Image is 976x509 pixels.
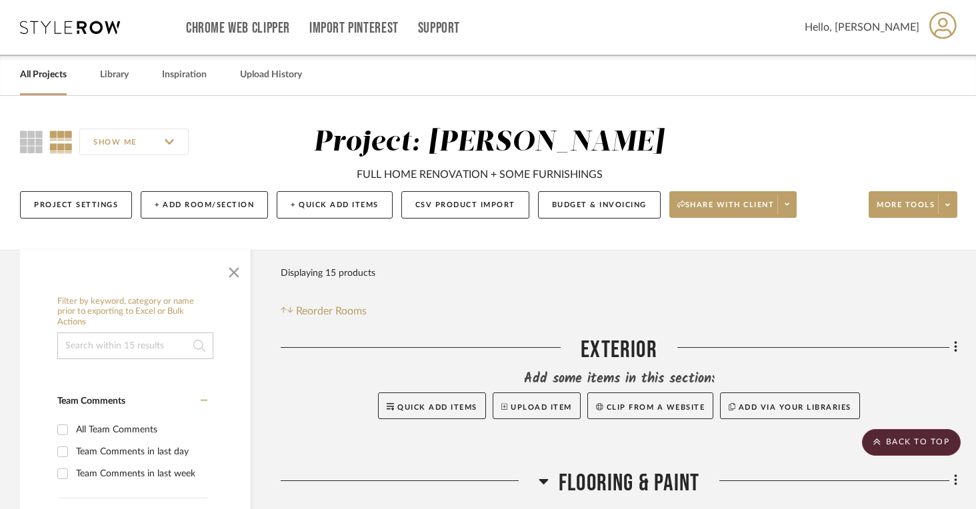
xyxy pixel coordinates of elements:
[76,419,204,440] div: All Team Comments
[559,469,699,498] span: Flooring & Paint
[677,200,775,220] span: Share with client
[281,303,367,319] button: Reorder Rooms
[538,191,661,219] button: Budget & Invoicing
[100,66,129,84] a: Library
[378,392,486,419] button: Quick Add Items
[296,303,367,319] span: Reorder Rooms
[240,66,302,84] a: Upload History
[418,23,460,34] a: Support
[281,370,957,388] div: Add some items in this section:
[397,404,477,411] span: Quick Add Items
[57,296,213,328] h6: Filter by keyword, category or name prior to exporting to Excel or Bulk Actions
[277,191,393,219] button: + Quick Add Items
[57,332,213,359] input: Search within 15 results
[587,392,713,419] button: Clip from a website
[141,191,268,219] button: + Add Room/Section
[401,191,529,219] button: CSV Product Import
[162,66,207,84] a: Inspiration
[281,260,375,286] div: Displaying 15 products
[57,396,125,406] span: Team Comments
[76,463,204,484] div: Team Comments in last week
[76,441,204,462] div: Team Comments in last day
[493,392,581,419] button: Upload Item
[309,23,399,34] a: Import Pinterest
[877,200,935,220] span: More tools
[669,191,797,218] button: Share with client
[720,392,860,419] button: Add via your libraries
[221,256,247,283] button: Close
[862,429,961,456] scroll-to-top-button: BACK TO TOP
[357,167,603,183] div: FULL HOME RENOVATION + SOME FURNISHINGS
[20,66,67,84] a: All Projects
[869,191,957,218] button: More tools
[20,191,132,219] button: Project Settings
[313,129,664,157] div: Project: [PERSON_NAME]
[186,23,290,34] a: Chrome Web Clipper
[805,19,919,35] span: Hello, [PERSON_NAME]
